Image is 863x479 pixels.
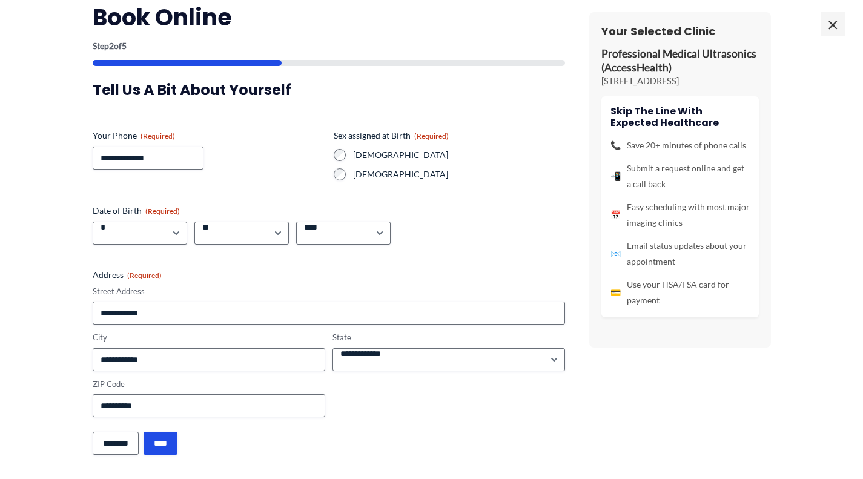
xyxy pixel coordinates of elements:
span: 📧 [610,246,621,262]
span: (Required) [127,271,162,280]
span: 📞 [610,137,621,153]
h2: Book Online [93,2,565,32]
label: [DEMOGRAPHIC_DATA] [353,168,565,180]
h3: Your Selected Clinic [601,24,759,38]
span: (Required) [414,131,449,140]
label: Street Address [93,286,565,297]
span: (Required) [141,131,175,140]
span: 📅 [610,207,621,223]
span: 💳 [610,285,621,300]
span: 2 [109,41,114,51]
label: City [93,332,325,343]
li: Easy scheduling with most major imaging clinics [610,199,750,231]
span: (Required) [145,206,180,216]
label: Your Phone [93,130,324,142]
li: Use your HSA/FSA card for payment [610,277,750,308]
span: × [821,12,845,36]
label: ZIP Code [93,378,325,390]
legend: Date of Birth [93,205,180,217]
label: [DEMOGRAPHIC_DATA] [353,149,565,161]
li: Save 20+ minutes of phone calls [610,137,750,153]
legend: Sex assigned at Birth [334,130,449,142]
span: 5 [122,41,127,51]
p: Professional Medical Ultrasonics (AccessHealth) [601,47,759,75]
h3: Tell us a bit about yourself [93,81,565,99]
legend: Address [93,269,162,281]
h4: Skip the line with Expected Healthcare [610,105,750,128]
li: Email status updates about your appointment [610,238,750,269]
p: [STREET_ADDRESS] [601,75,759,87]
label: State [332,332,565,343]
span: 📲 [610,168,621,184]
p: Step of [93,42,565,50]
li: Submit a request online and get a call back [610,160,750,192]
